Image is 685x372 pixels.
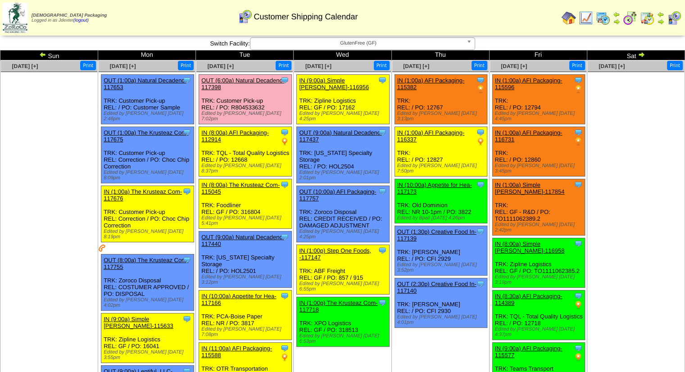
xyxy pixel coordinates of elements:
img: calendarcustomer.gif [667,11,681,25]
td: Tue [196,50,294,60]
div: TRK: Customer Pick-up REL: Correction / PO: Choc Chip Correction [101,186,194,242]
div: Edited by [PERSON_NAME] [DATE] 4:45pm [495,111,585,122]
img: Customer has been contacted and delivery has been arranged [99,245,106,252]
a: [DATE] [+] [305,63,331,69]
img: Tooltip [574,76,583,85]
img: Tooltip [182,255,191,264]
a: IN (1:00a) AFI Packaging-115596 [495,77,563,91]
div: Edited by [PERSON_NAME] [DATE] 4:25pm [299,111,389,122]
button: Print [80,61,96,70]
a: IN (1:00a) AFI Packaging-115382 [397,77,465,91]
a: OUT (1:00a) The Krusteaz Com-117675 [104,129,188,143]
a: (logout) [73,18,89,23]
img: Tooltip [574,239,583,248]
div: Edited by [PERSON_NAME] [DATE] 3:12pm [201,274,291,285]
div: TRK: XPO Logistics REL: GF / PO: 318513 [297,297,390,347]
a: OUT (10:00a) AFI Packaging-117757 [299,188,376,202]
img: calendarinout.gif [640,11,654,25]
a: IN (8:00a) AFI Packaging-112914 [201,129,269,143]
img: PO [280,353,289,362]
button: Print [276,61,291,70]
img: Tooltip [574,180,583,189]
div: Edited by [PERSON_NAME] [DATE] 6:55pm [299,281,389,292]
div: Edited by [PERSON_NAME] [DATE] 4:02pm [104,297,194,308]
a: OUT (9:00a) Natural Decadenc-117437 [299,129,382,143]
div: TRK: PCA-Boise Paper REL: NR / PO: 3817 [199,290,292,340]
img: arrowleft.gif [39,51,46,58]
span: [DATE] [+] [501,63,527,69]
img: PO [476,85,485,94]
img: Tooltip [476,76,485,85]
a: IN (8:00a) Simple [PERSON_NAME]-116958 [495,240,565,254]
img: PO [574,137,583,146]
div: Edited by [PERSON_NAME] [DATE] 8:19pm [104,229,194,240]
img: Tooltip [378,187,387,196]
div: TRK: TQL - Total Quality Logistics REL: / PO: 12668 [199,127,292,177]
div: Edited by [PERSON_NAME] [DATE] 8:37pm [201,163,291,174]
div: TRK: TQL - Total Quality Logistics REL: / PO: 12718 [492,290,585,340]
a: IN (1:00p) Step One Foods, -117147 [299,247,371,261]
img: Tooltip [574,128,583,137]
img: Tooltip [182,76,191,85]
a: [DATE] [+] [208,63,234,69]
img: arrowright.gif [638,51,645,58]
img: Tooltip [182,314,191,323]
a: IN (1:00a) Simple [PERSON_NAME]-117854 [495,181,565,195]
a: IN (9:00a) Simple [PERSON_NAME]-116956 [299,77,369,91]
a: IN (9:00a) AFI Packaging-115577 [495,345,563,358]
a: OUT (1:00a) Natural Decadenc-117653 [104,77,186,91]
img: Tooltip [476,180,485,189]
div: Edited by [PERSON_NAME] [DATE] 4:01pm [397,314,487,325]
img: Tooltip [280,76,289,85]
span: [DEMOGRAPHIC_DATA] Packaging [32,13,107,18]
div: TRK: ABF Freight REL: GF / PO: 857 / 915 [297,245,390,295]
a: IN (11:00a) AFI Packaging-115588 [201,345,272,358]
div: Edited by [PERSON_NAME] [DATE] 3:13pm [397,111,487,122]
img: PO [574,300,583,309]
div: TRK: REL: GF - R&D / PO: TO1111062389.2 [492,179,585,236]
div: Edited by [PERSON_NAME] [DATE] 3:45pm [495,163,585,174]
button: Print [569,61,585,70]
div: TRK: Old Dominion REL: NR 10-1pm / PO: 3822 [395,179,487,223]
img: home.gif [562,11,576,25]
td: Mon [98,50,196,60]
img: zoroco-logo-small.webp [3,3,27,33]
a: IN (8:30a) AFI Packaging-114389 [495,293,563,306]
td: Sun [0,50,98,60]
img: calendarblend.gif [623,11,637,25]
img: PO [280,137,289,146]
div: TRK: Zipline Logistics REL: GF / PO: TO1111062385.2 [492,238,585,288]
a: [DATE] [+] [110,63,136,69]
span: GlutenFree (GF) [254,38,463,49]
div: Edited by [PERSON_NAME] [DATE] 5:41pm [201,215,291,226]
a: IN (1:00p) The Krusteaz Com-117718 [299,299,377,313]
img: arrowright.gif [657,18,664,25]
td: Fri [489,50,587,60]
div: Edited by [PERSON_NAME] [DATE] 6:53pm [299,333,389,344]
span: Logged in as Jdexter [32,13,107,23]
div: TRK: Zipline Logistics REL: GF / PO: 17162 [297,75,390,124]
a: IN (10:00a) Appetite for Hea-117173 [397,181,472,195]
div: Edited by [PERSON_NAME] [DATE] 7:02pm [201,111,291,122]
a: OUT (8:00a) The Krusteaz Com-117755 [104,257,188,270]
a: OUT (6:00a) Natural Decadenc-117398 [201,77,284,91]
button: Print [374,61,390,70]
div: Edited by [PERSON_NAME] [DATE] 2:42pm [495,222,585,233]
a: IN (1:00a) The Krusteaz Com-117676 [104,188,182,202]
button: Print [667,61,683,70]
img: Tooltip [280,344,289,353]
div: TRK: [US_STATE] Specialty Storage REL: / PO: HOL2501 [199,231,292,288]
a: OUT (2:30p) Creative Food In-117140 [397,281,476,294]
img: Tooltip [476,227,485,236]
div: Edited by Bpali [DATE] 4:26pm [397,215,487,221]
div: Edited by [PERSON_NAME] [DATE] 8:09pm [104,170,194,181]
img: Tooltip [378,246,387,255]
div: TRK: Zoroco Disposal REL: CREDIT RECEIVED / PO: DAMAGED ADJUSTMENT [297,186,390,242]
div: TRK: Foodliner REL: GF / PO: 316804 [199,179,292,229]
div: TRK: Zoroco Disposal REL: COSTUMER APPROVED / PO: DISPOSAL [101,254,194,311]
img: arrowleft.gif [613,11,620,18]
div: Edited by [PERSON_NAME] [DATE] 4:25pm [299,229,389,240]
img: Tooltip [280,291,289,300]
